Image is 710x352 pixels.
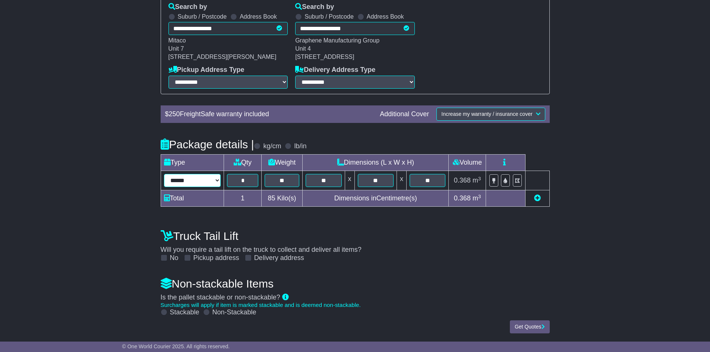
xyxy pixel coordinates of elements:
label: Search by [168,3,207,11]
span: [STREET_ADDRESS][PERSON_NAME] [168,54,277,60]
h4: Non-stackable Items [161,278,550,290]
span: 85 [268,194,275,202]
label: lb/in [294,142,306,150]
div: Additional Cover [376,110,433,118]
button: Get Quotes [510,320,550,333]
td: Total [161,190,224,207]
label: Pickup Address Type [168,66,244,74]
label: Non-Stackable [212,308,256,317]
label: Address Book [240,13,277,20]
label: No [170,254,179,262]
td: x [345,171,354,190]
td: Type [161,155,224,171]
td: Dimensions in Centimetre(s) [303,190,449,207]
span: © One World Courier 2025. All rights reserved. [122,343,230,349]
span: m [473,177,481,184]
td: x [397,171,406,190]
span: Graphene Manufacturing Group [295,37,379,44]
sup: 3 [478,176,481,181]
span: 250 [169,110,180,118]
span: m [473,194,481,202]
div: $ FreightSafe warranty included [161,110,376,118]
span: Mitaco [168,37,186,44]
label: Search by [295,3,334,11]
label: Address Book [367,13,404,20]
label: Pickup address [193,254,239,262]
button: Increase my warranty / insurance cover [436,108,545,121]
span: 0.368 [454,177,471,184]
label: Suburb / Postcode [304,13,354,20]
span: 0.368 [454,194,471,202]
span: Is the pallet stackable or non-stackable? [161,294,280,301]
label: Delivery address [254,254,304,262]
span: Increase my warranty / insurance cover [441,111,532,117]
a: Add new item [534,194,541,202]
label: Suburb / Postcode [178,13,227,20]
h4: Package details | [161,138,254,150]
label: Delivery Address Type [295,66,375,74]
sup: 3 [478,194,481,199]
td: Volume [449,155,486,171]
td: 1 [224,190,262,207]
span: Unit 4 [295,45,311,52]
label: Stackable [170,308,199,317]
td: Weight [261,155,302,171]
h4: Truck Tail Lift [161,230,550,242]
div: Will you require a tail lift on the truck to collect and deliver all items? [157,226,553,262]
td: Kilo(s) [261,190,302,207]
span: [STREET_ADDRESS] [295,54,354,60]
div: Surcharges will apply if item is marked stackable and is deemed non-stackable. [161,302,550,308]
td: Qty [224,155,262,171]
span: Unit 7 [168,45,184,52]
td: Dimensions (L x W x H) [303,155,449,171]
label: kg/cm [263,142,281,150]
